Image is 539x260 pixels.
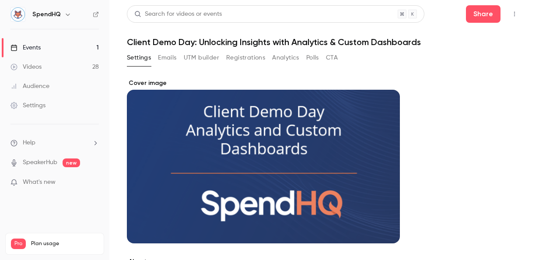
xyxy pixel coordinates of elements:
[158,51,176,65] button: Emails
[11,239,26,249] span: Pro
[10,101,45,110] div: Settings
[23,178,56,187] span: What's new
[23,138,35,148] span: Help
[184,51,219,65] button: UTM builder
[326,51,338,65] button: CTA
[10,43,41,52] div: Events
[10,82,49,91] div: Audience
[10,63,42,71] div: Videos
[10,138,99,148] li: help-dropdown-opener
[11,7,25,21] img: SpendHQ
[127,51,151,65] button: Settings
[127,79,400,243] section: Cover image
[88,179,99,186] iframe: Noticeable Trigger
[272,51,299,65] button: Analytics
[134,10,222,19] div: Search for videos or events
[31,240,98,247] span: Plan usage
[127,79,400,88] label: Cover image
[306,51,319,65] button: Polls
[466,5,500,23] button: Share
[23,158,57,167] a: SpeakerHub
[127,37,521,47] h1: Client Demo Day: Unlocking Insights with Analytics & Custom Dashboards
[63,158,80,167] span: new
[32,10,61,19] h6: SpendHQ
[226,51,265,65] button: Registrations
